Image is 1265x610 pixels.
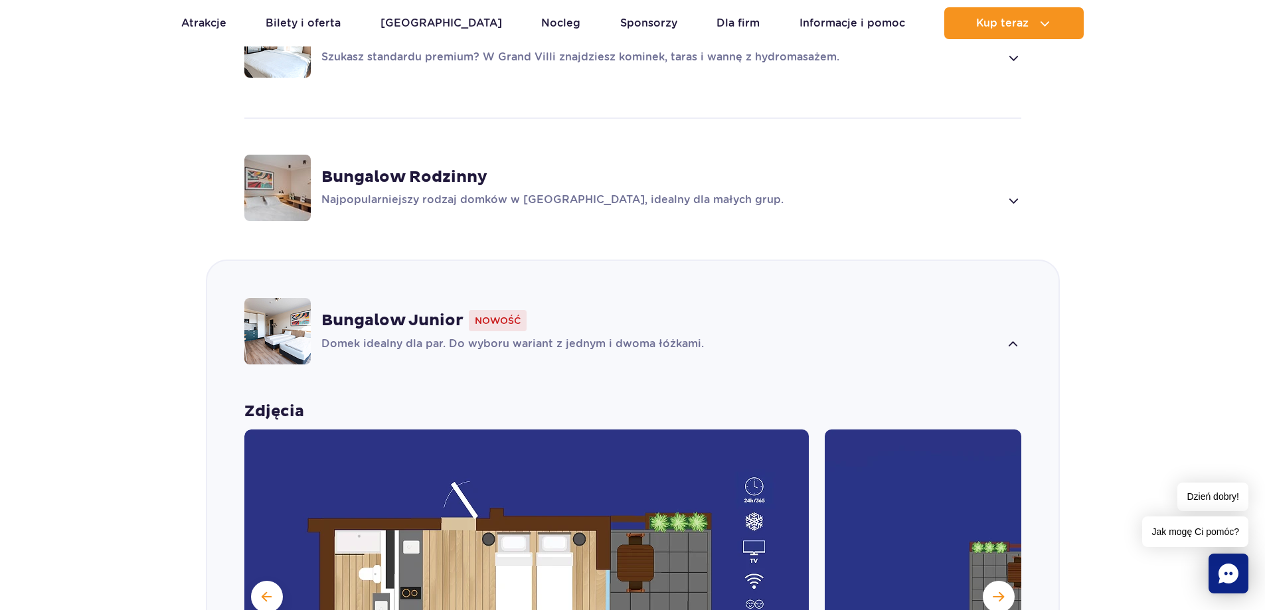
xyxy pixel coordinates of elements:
[541,7,580,39] a: Nocleg
[266,7,341,39] a: Bilety i oferta
[321,50,1001,66] p: Szukasz standardu premium? W Grand Villi znajdziesz kominek, taras i wannę z hydromasażem.
[321,337,1001,352] p: Domek idealny dla par. Do wyboru wariant z jednym i dwoma łóżkami.
[944,7,1084,39] button: Kup teraz
[380,7,502,39] a: [GEOGRAPHIC_DATA]
[181,7,226,39] a: Atrakcje
[800,7,905,39] a: Informacje i pomoc
[244,402,1021,421] strong: Zdjęcia
[321,311,464,331] strong: Bungalow Junior
[1142,516,1248,547] span: Jak mogę Ci pomóc?
[321,192,1001,208] p: Najpopularniejszy rodzaj domków w [GEOGRAPHIC_DATA], idealny dla małych grup.
[1209,554,1248,593] div: Chat
[1177,483,1248,511] span: Dzień dobry!
[976,17,1029,29] span: Kup teraz
[321,167,487,187] strong: Bungalow Rodzinny
[717,7,760,39] a: Dla firm
[469,310,527,331] span: Nowość
[620,7,677,39] a: Sponsorzy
